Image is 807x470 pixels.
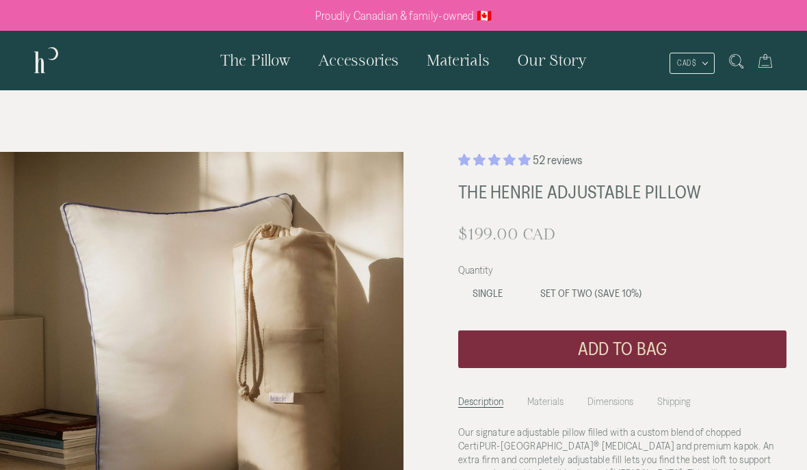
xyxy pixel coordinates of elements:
a: Our Story [503,31,600,90]
span: Set of Two (SAVE 10%) [540,287,642,299]
span: Materials [426,51,490,68]
span: 52 reviews [533,153,582,166]
span: Accessories [318,51,399,68]
li: Shipping [657,389,691,408]
h1: The Henrie Adjustable Pillow [458,178,739,207]
span: $199.00 CAD [458,225,555,242]
li: Dimensions [587,389,633,408]
li: Description [458,389,503,408]
a: Materials [412,31,503,90]
p: Proudly Canadian & family-owned 🇨🇦 [315,9,492,23]
span: Single [473,287,503,299]
a: The Pillow [207,31,304,90]
button: CAD $ [670,53,715,74]
span: The Pillow [220,51,291,68]
span: Quantity [458,264,497,276]
span: Our Story [517,51,587,68]
li: Materials [527,389,564,408]
a: Accessories [304,31,412,90]
span: 4.87 stars [458,153,533,166]
button: Add to bag [458,330,786,368]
